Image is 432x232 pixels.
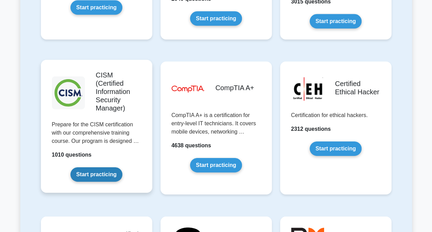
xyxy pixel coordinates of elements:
a: Start practicing [310,14,362,29]
a: Start practicing [70,167,122,182]
a: Start practicing [190,158,242,172]
a: Start practicing [310,141,362,156]
a: Start practicing [70,0,122,15]
a: Start practicing [190,11,242,26]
